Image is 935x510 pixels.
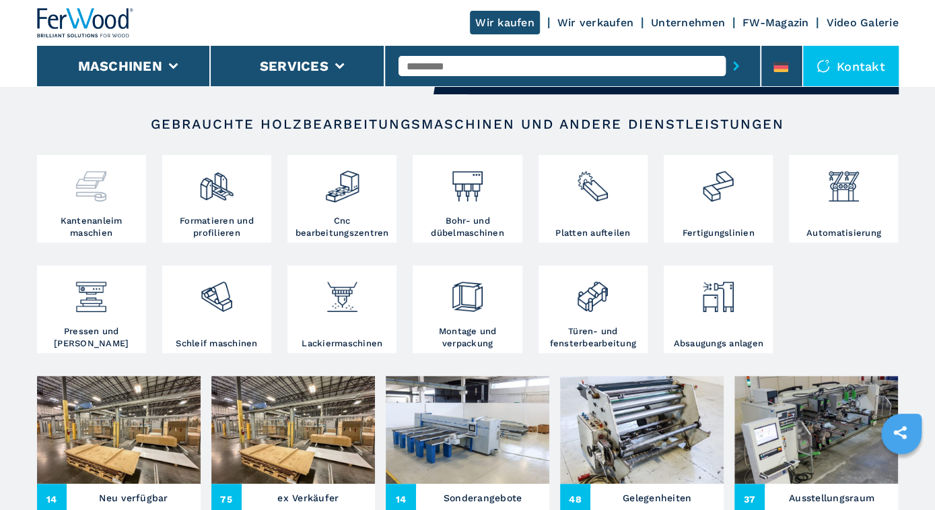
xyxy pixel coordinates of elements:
[291,215,393,239] h3: Cnc bearbeitungszentren
[302,338,382,350] h3: Lackiermaschinen
[162,265,271,353] a: Schleif maschinen
[734,376,898,484] img: Ausstellungsraum
[575,269,611,315] img: lavorazione_porte_finestre_2.png
[806,227,881,239] h3: Automatisierung
[826,16,898,29] a: Video Galerie
[80,116,856,132] h2: Gebrauchte Holzbearbeitungsmaschinen und andere Dienstleistungen
[726,51,747,82] button: submit-button
[166,215,268,239] h3: Formatieren und profilieren
[386,376,549,484] img: Sonderangebote
[539,155,648,243] a: Platten aufteilen
[287,155,396,243] a: Cnc bearbeitungszentren
[176,338,257,350] h3: Schleif maschinen
[37,376,201,484] img: Neu verfügbar
[664,265,773,353] a: Absaugungs anlagen
[557,16,633,29] a: Wir verkaufen
[162,155,271,243] a: Formatieren und profilieren
[789,488,874,507] h3: Ausstellungsraum
[37,265,146,353] a: Pressen und [PERSON_NAME]
[199,158,234,204] img: squadratrici_2.png
[651,16,725,29] a: Unternehmen
[826,158,862,204] img: automazione.png
[287,265,396,353] a: Lackiermaschinen
[623,488,691,507] h3: Gelegenheiten
[37,8,134,38] img: Ferwood
[413,265,522,353] a: Montage und verpackung
[883,416,917,449] a: sharethis
[37,155,146,243] a: Kantenanleim maschien
[211,376,375,484] img: ex Verkäufer
[539,265,648,353] a: Türen- und fensterbearbeitung
[542,325,644,350] h3: Türen- und fensterbearbeitung
[73,269,109,315] img: pressa-strettoia.png
[673,338,763,350] h3: Absaugungs anlagen
[73,158,109,204] img: bordatrici_1.png
[40,215,143,239] h3: Kantenanleim maschien
[277,488,339,507] h3: ex Verkäufer
[416,325,518,350] h3: Montage und verpackung
[199,269,234,315] img: levigatrici_2.png
[878,449,925,500] iframe: Chat
[324,269,360,315] img: verniciatura_1.png
[789,155,898,243] a: Automatisierung
[742,16,809,29] a: FW-Magazin
[700,158,736,204] img: linee_di_produzione_2.png
[664,155,773,243] a: Fertigungslinien
[99,488,168,507] h3: Neu verfügbar
[260,58,328,74] button: Services
[803,46,899,86] div: Kontakt
[575,158,611,204] img: sezionatrici_2.png
[40,325,143,350] h3: Pressen und [PERSON_NAME]
[555,227,630,239] h3: Platten aufteilen
[444,488,522,507] h3: Sonderangebote
[683,227,755,239] h3: Fertigungslinien
[78,58,162,74] button: Maschinen
[700,269,736,315] img: aspirazione_1.png
[324,158,360,204] img: centro_di_lavoro_cnc_2.png
[470,11,540,34] a: Wir kaufen
[817,59,830,73] img: Kontakt
[450,269,485,315] img: montaggio_imballaggio_2.png
[560,376,724,484] img: Gelegenheiten
[450,158,485,204] img: foratrici_inseritrici_2.png
[416,215,518,239] h3: Bohr- und dübelmaschinen
[413,155,522,243] a: Bohr- und dübelmaschinen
